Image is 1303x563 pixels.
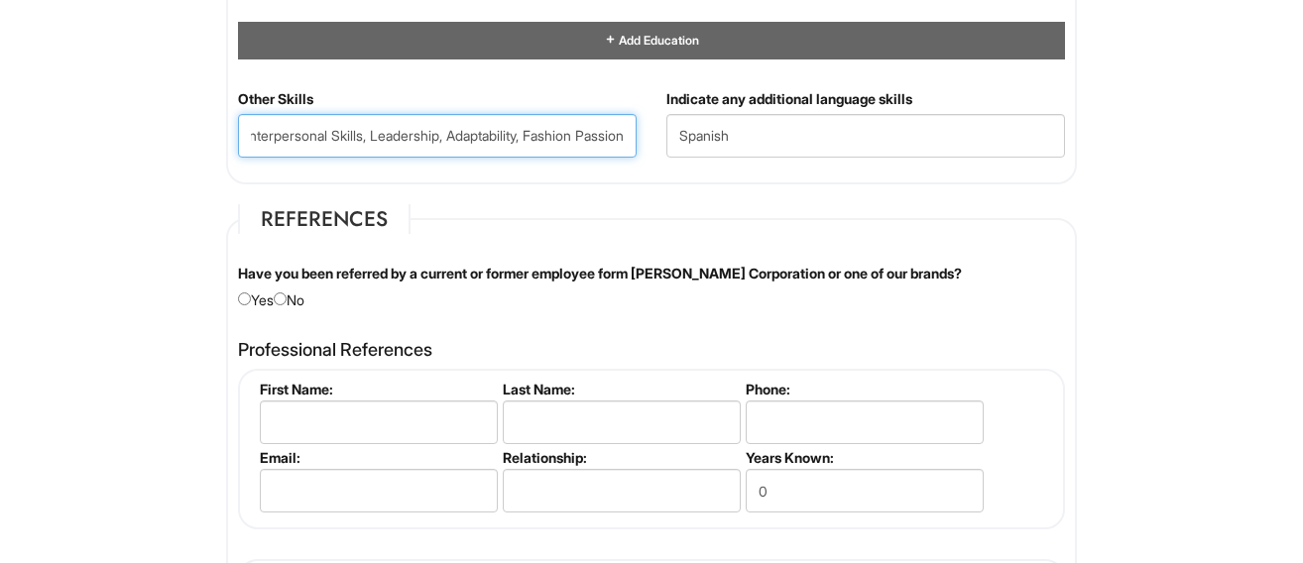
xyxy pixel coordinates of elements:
a: Add Education [604,33,699,48]
label: Email: [260,449,495,466]
legend: References [238,204,411,234]
h4: Professional References [238,340,1065,360]
label: First Name: [260,381,495,397]
label: Have you been referred by a current or former employee form [PERSON_NAME] Corporation or one of o... [238,264,962,283]
label: Indicate any additional language skills [666,89,912,109]
span: Add Education [617,33,699,48]
label: Phone: [746,381,981,397]
label: Relationship: [503,449,738,466]
label: Other Skills [238,89,313,109]
div: Yes No [223,264,1080,310]
label: Last Name: [503,381,738,397]
input: Additional Language Skills [666,114,1065,158]
input: Other Skills [238,114,637,158]
label: Years Known: [746,449,981,466]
